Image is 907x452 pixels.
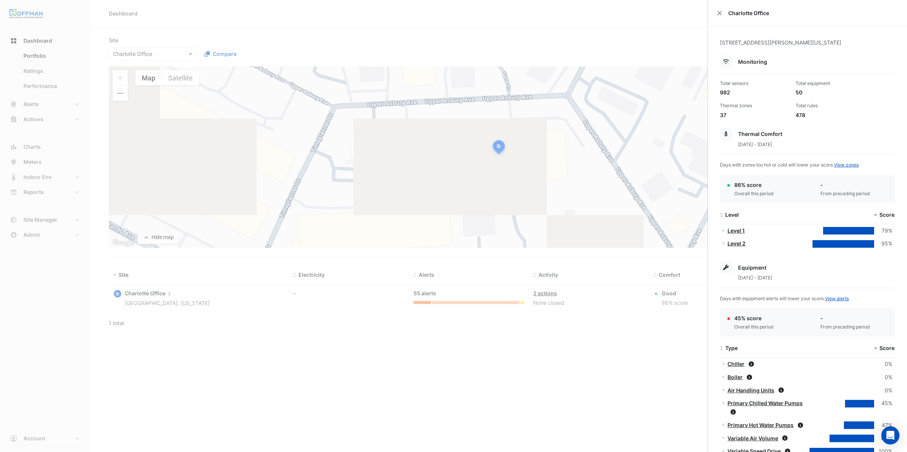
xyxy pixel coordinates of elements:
[796,80,865,87] div: Total equipment
[720,162,859,168] span: Days with zones too hot or cold will lower your score.
[727,374,743,380] a: Boiler
[874,360,892,369] div: 0%
[738,131,782,137] span: Thermal Comfort
[874,227,892,235] div: 79%
[825,296,849,301] a: View alerts
[720,296,849,301] span: Days with equipment alerts will lower your score.
[834,162,859,168] a: View zones
[738,142,772,147] span: [DATE] - [DATE]
[727,227,745,234] a: Level 1
[728,9,898,17] span: Charlotte Office
[725,345,738,351] span: Type
[820,190,870,197] div: From preceding period
[720,39,895,56] div: [STREET_ADDRESS][PERSON_NAME][US_STATE]
[720,102,789,109] div: Thermal zones
[879,211,895,218] span: Score
[734,324,774,330] div: Overall this period
[734,314,774,322] div: 45% score
[720,111,789,119] div: 37
[738,59,767,65] span: Monitoring
[820,181,870,189] div: -
[717,11,722,16] button: Close
[796,88,865,96] div: 50
[734,181,774,189] div: 86% score
[881,426,899,444] div: Open Intercom Messenger
[727,400,803,406] a: Primary Chilled Water Pumps
[727,240,746,247] a: Level 2
[727,435,778,441] a: Variable Air Volume
[874,399,892,408] div: 45%
[727,361,744,367] a: Chiller
[874,386,892,395] div: 0%
[874,239,892,248] div: 95%
[738,264,766,271] span: Equipment
[796,111,865,119] div: 478
[727,387,774,393] a: Air Handling Units
[725,211,739,218] span: Level
[874,434,892,443] div: 69%
[796,102,865,109] div: Total rules
[734,190,774,197] div: Overall this period
[720,80,789,87] div: Total sensors
[727,422,794,428] a: Primary Hot Water Pumps
[820,324,870,330] div: From preceding period
[879,345,895,351] span: Score
[874,373,892,382] div: 0%
[820,314,870,322] div: -
[738,275,772,281] span: [DATE] - [DATE]
[874,421,892,430] div: 47%
[720,88,789,96] div: 982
